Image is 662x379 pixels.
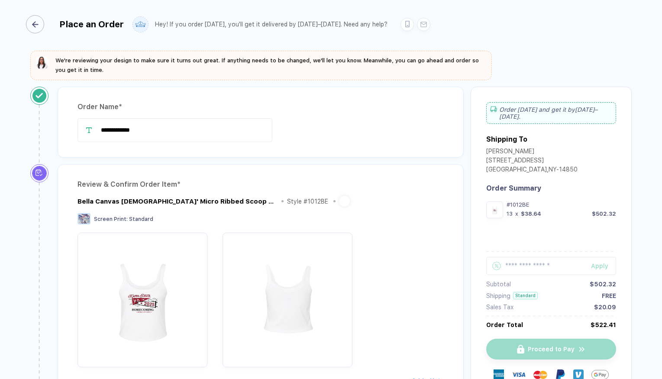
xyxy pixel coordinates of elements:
[94,216,128,222] span: Screen Print :
[507,211,513,217] div: 13
[591,262,616,269] div: Apply
[521,211,541,217] div: $38.64
[36,56,49,70] img: sophie
[486,292,510,299] div: Shipping
[486,281,511,288] div: Subtotal
[513,292,538,299] div: Standard
[594,304,616,311] div: $20.09
[78,100,444,114] div: Order Name
[78,178,444,191] div: Review & Confirm Order Item
[486,157,578,166] div: [STREET_ADDRESS]
[486,135,527,143] div: Shipping To
[514,211,519,217] div: x
[602,292,616,299] div: FREE
[486,184,616,192] div: Order Summary
[36,56,487,75] button: We're reviewing your design to make sure it turns out great. If anything needs to be changed, we'...
[592,211,616,217] div: $502.32
[580,257,616,275] button: Apply
[82,237,203,358] img: dfcaff0f-5259-4c29-9d23-e286072545f2_nt_front_1758076509685.jpg
[78,198,276,205] div: Bella Canvas Ladies' Micro Ribbed Scoop Tank
[486,321,523,328] div: Order Total
[486,304,513,311] div: Sales Tax
[55,57,479,73] span: We're reviewing your design to make sure it turns out great. If anything needs to be changed, we'...
[155,21,388,28] div: Hey! If you order [DATE], you'll get it delivered by [DATE]–[DATE]. Need any help?
[590,281,616,288] div: $502.32
[488,204,501,216] img: dfcaff0f-5259-4c29-9d23-e286072545f2_nt_front_1758076509685.jpg
[59,19,124,29] div: Place an Order
[591,321,616,328] div: $522.41
[486,148,578,157] div: [PERSON_NAME]
[507,201,616,208] div: #1012BE
[486,102,616,124] div: Order [DATE] and get it by [DATE]–[DATE] .
[129,216,153,222] span: Standard
[78,213,90,224] img: Screen Print
[486,166,578,175] div: [GEOGRAPHIC_DATA] , NY - 14850
[227,237,348,358] img: dfcaff0f-5259-4c29-9d23-e286072545f2_nt_back_1758076509687.jpg
[133,17,148,32] img: user profile
[287,198,328,205] div: Style # 1012BE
